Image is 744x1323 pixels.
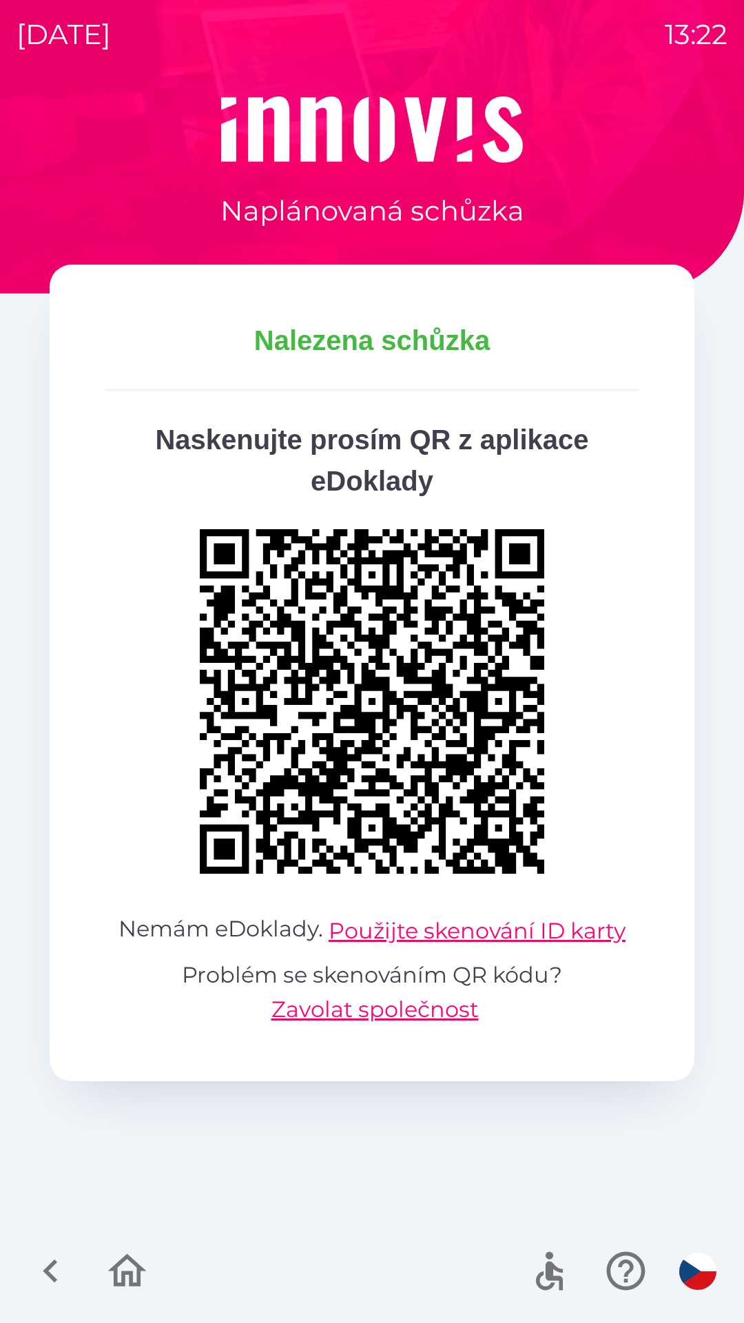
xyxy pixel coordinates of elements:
p: 13:22 [665,14,727,55]
p: Naskenujte prosím QR z aplikace eDoklady [105,419,639,502]
p: Nemám eDoklady. [105,912,639,947]
img: Logo [50,96,694,163]
p: Nalezena schůzka [105,320,639,361]
img: cs flag [679,1253,716,1290]
button: Zavolat společnost [271,993,479,1026]
button: Použijte skenování ID karty [329,914,626,947]
p: [DATE] [17,14,111,55]
p: Problém se skenováním QR kódu? [105,958,639,1027]
p: Naplánovaná schůzka [220,190,524,232]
